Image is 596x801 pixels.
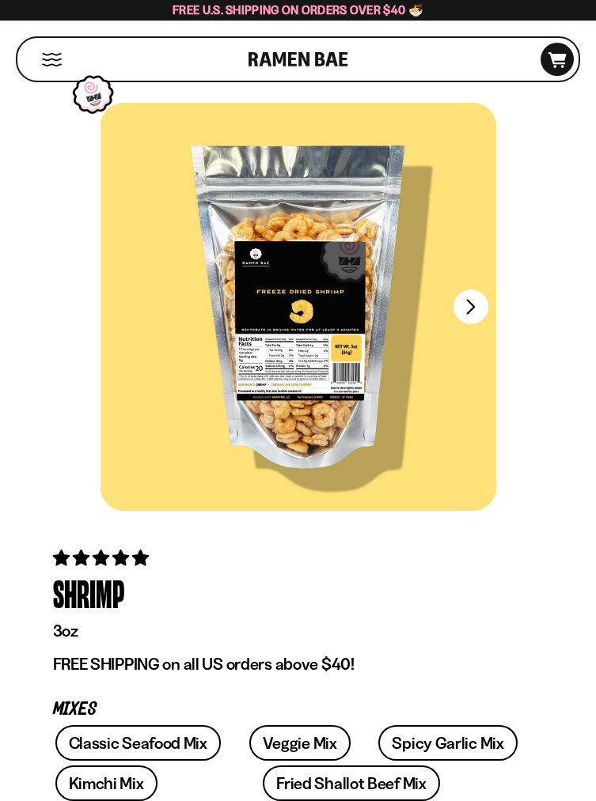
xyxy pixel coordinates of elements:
[378,725,517,761] a: Spicy Garlic Mix
[53,548,152,568] span: 4.90 stars
[53,702,544,717] p: Mixes
[55,725,221,761] a: Classic Seafood Mix
[249,725,351,761] a: Veggie Mix
[55,765,158,801] a: Kimchi Mix
[173,2,423,17] span: Free U.S. Shipping on Orders over $40 🍜
[53,654,544,674] p: FREE SHIPPING on all US orders above $40!
[41,53,63,66] button: Mobile Menu Trigger
[263,765,439,801] a: Fried Shallot Beef Mix
[454,289,488,324] button: Next
[53,621,544,641] p: 3oz
[53,570,124,617] div: Shrimp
